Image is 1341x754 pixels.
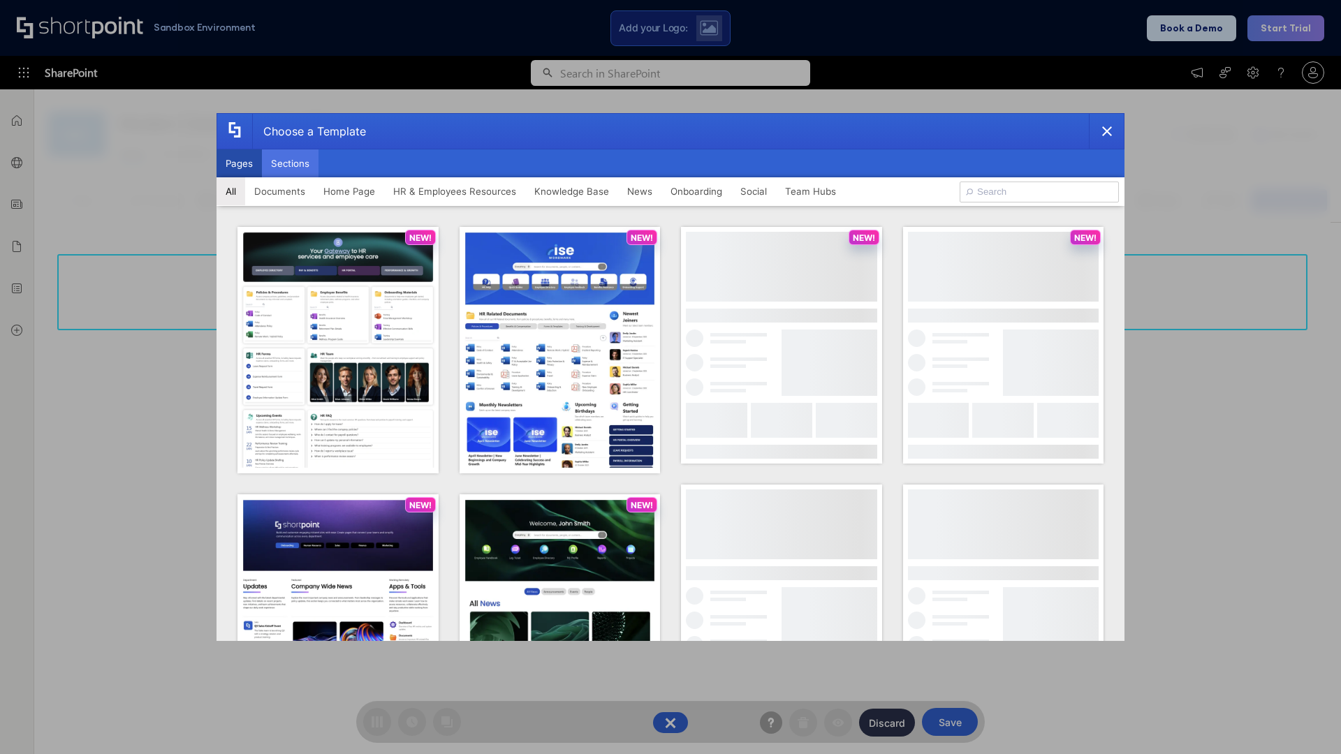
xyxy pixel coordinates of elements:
[245,177,314,205] button: Documents
[262,149,318,177] button: Sections
[776,177,845,205] button: Team Hubs
[618,177,661,205] button: News
[217,177,245,205] button: All
[217,149,262,177] button: Pages
[853,232,875,243] p: NEW!
[525,177,618,205] button: Knowledge Base
[960,182,1119,202] input: Search
[631,232,653,243] p: NEW!
[1271,687,1341,754] iframe: Chat Widget
[409,232,432,243] p: NEW!
[631,500,653,510] p: NEW!
[1074,232,1097,243] p: NEW!
[384,177,525,205] button: HR & Employees Resources
[661,177,731,205] button: Onboarding
[217,113,1124,641] div: template selector
[314,177,384,205] button: Home Page
[409,500,432,510] p: NEW!
[252,114,366,149] div: Choose a Template
[731,177,776,205] button: Social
